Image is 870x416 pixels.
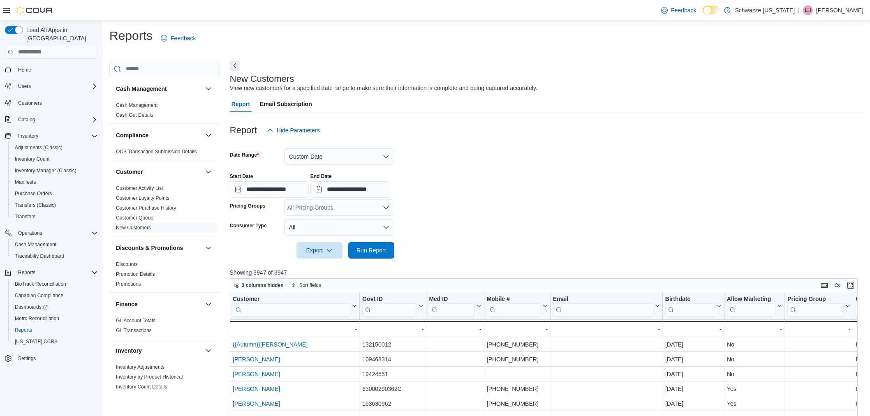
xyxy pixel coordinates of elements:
[15,81,34,91] button: Users
[230,203,266,209] label: Pricing Groups
[109,147,220,160] div: Compliance
[15,65,98,75] span: Home
[727,384,782,394] div: Yes
[487,399,548,409] div: [PHONE_NUMBER]
[233,371,280,377] a: [PERSON_NAME]
[15,98,98,108] span: Customers
[15,131,98,141] span: Inventory
[233,295,350,316] div: Customer URL
[15,292,63,299] span: Canadian Compliance
[2,64,101,76] button: Home
[116,244,202,252] button: Discounts & Promotions
[116,148,197,155] span: OCS Transaction Submission Details
[18,67,31,73] span: Home
[12,212,98,222] span: Transfers
[2,267,101,278] button: Reports
[8,199,101,211] button: Transfers (Classic)
[232,324,357,334] div: -
[15,268,98,277] span: Reports
[671,6,696,14] span: Feedback
[348,242,394,259] button: Run Report
[299,282,321,289] span: Sort fields
[816,5,863,15] p: [PERSON_NAME]
[288,280,324,290] button: Sort fields
[8,142,101,153] button: Adjustments (Classic)
[310,173,332,180] label: End Date
[116,328,152,333] a: GL Transactions
[665,295,722,316] button: Birthdate
[157,30,199,46] a: Feedback
[116,102,157,109] span: Cash Management
[116,300,138,308] h3: Finance
[803,5,813,15] div: Lindsey Hudson
[12,251,67,261] a: Traceabilty Dashboard
[15,268,39,277] button: Reports
[15,253,64,259] span: Traceabilty Dashboard
[12,143,66,153] a: Adjustments (Classic)
[230,74,294,84] h3: New Customers
[15,315,59,322] span: Metrc Reconciliation
[230,125,257,135] h3: Report
[362,295,423,316] button: Govt ID
[12,240,60,250] a: Cash Management
[15,202,56,208] span: Transfers (Classic)
[116,364,164,370] a: Inventory Adjustments
[15,144,62,151] span: Adjustments (Classic)
[553,324,660,334] div: -
[2,130,101,142] button: Inventory
[362,324,423,334] div: -
[12,177,39,187] a: Manifests
[109,100,220,123] div: Cash Management
[362,295,417,303] div: Govt ID
[12,166,98,176] span: Inventory Manager (Classic)
[171,34,196,42] span: Feedback
[8,336,101,347] button: [US_STATE] CCRS
[12,200,98,210] span: Transfers (Classic)
[16,6,53,14] img: Cova
[12,212,39,222] a: Transfers
[116,261,138,267] a: Discounts
[18,133,38,139] span: Inventory
[116,281,141,287] a: Promotions
[204,299,213,309] button: Finance
[116,131,148,139] h3: Compliance
[12,154,53,164] a: Inventory Count
[8,165,101,176] button: Inventory Manager (Classic)
[230,61,240,71] button: Next
[204,346,213,356] button: Inventory
[553,295,660,316] button: Email
[230,181,309,198] input: Press the down key to open a popover containing a calendar.
[109,316,220,339] div: Finance
[787,324,850,334] div: -
[296,242,342,259] button: Export
[429,295,474,303] div: Med ID
[658,2,699,18] a: Feedback
[362,354,423,364] div: 109468314
[727,295,775,303] div: Allow Marketing
[116,327,152,334] span: GL Transactions
[233,356,280,363] a: [PERSON_NAME]
[116,225,151,231] a: New Customers
[12,291,98,300] span: Canadian Compliance
[846,280,856,290] button: Enter fullscreen
[8,278,101,290] button: BioTrack Reconciliation
[15,304,48,310] span: Dashboards
[727,295,782,316] button: Allow Marketing
[116,131,202,139] button: Compliance
[310,181,389,198] input: Press the down key to open a popover containing a calendar.
[109,183,220,236] div: Customer
[204,167,213,177] button: Customer
[362,399,423,409] div: 153630962
[18,116,35,123] span: Catalog
[15,81,98,91] span: Users
[12,325,98,335] span: Reports
[116,112,153,118] a: Cash Out Details
[383,204,389,211] button: Open list of options
[487,295,548,316] button: Mobile #
[12,314,98,324] span: Metrc Reconciliation
[15,353,98,363] span: Settings
[429,295,474,316] div: Med ID
[23,26,98,42] span: Load All Apps in [GEOGRAPHIC_DATA]
[12,325,35,335] a: Reports
[233,341,308,348] a: ({Autumn)}[PERSON_NAME]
